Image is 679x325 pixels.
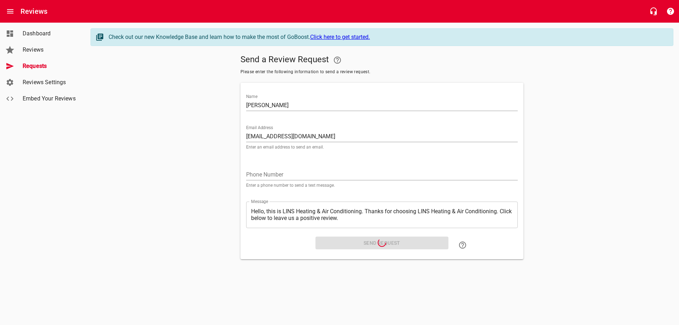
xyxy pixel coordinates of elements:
[454,237,471,254] a: Learn how to "Send a Review Request"
[240,52,523,69] h5: Send a Review Request
[109,33,666,41] div: Check out our new Knowledge Base and learn how to make the most of GoBoost.
[246,183,518,187] p: Enter a phone number to send a text message.
[23,29,76,38] span: Dashboard
[23,94,76,103] span: Embed Your Reviews
[23,46,76,54] span: Reviews
[246,126,273,130] label: Email Address
[2,3,19,20] button: Open drawer
[246,145,518,149] p: Enter an email address to send an email.
[662,3,679,20] button: Support Portal
[251,208,513,221] textarea: Hello, this is LINS Heating & Air Conditioning. Thanks for choosing LINS Heating & Air Conditioni...
[23,62,76,70] span: Requests
[240,69,523,76] span: Please enter the following information to send a review request.
[21,6,47,17] h6: Reviews
[246,94,257,99] label: Name
[23,78,76,87] span: Reviews Settings
[310,34,370,40] a: Click here to get started.
[645,3,662,20] button: Live Chat
[329,52,346,69] a: Your Google or Facebook account must be connected to "Send a Review Request"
